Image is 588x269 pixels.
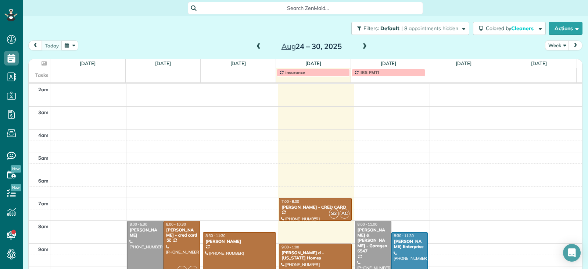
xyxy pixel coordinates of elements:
[129,227,161,238] div: [PERSON_NAME]
[285,70,305,75] span: insurance
[361,70,379,75] span: IRS PMT!
[282,42,296,51] span: Aug
[38,201,49,206] span: 7am
[401,25,458,32] span: | 8 appointments hidden
[266,42,358,50] h2: 24 – 30, 2025
[11,184,21,191] span: New
[38,223,49,229] span: 8am
[456,60,472,66] a: [DATE]
[394,233,414,238] span: 8:30 - 11:30
[282,245,299,249] span: 9:00 - 1:00
[357,227,389,254] div: [PERSON_NAME] & [PERSON_NAME] - Garagen 6547
[80,60,96,66] a: [DATE]
[380,25,400,32] span: Default
[166,222,186,227] span: 8:00 - 10:30
[38,178,49,184] span: 6am
[38,246,49,252] span: 9am
[358,222,377,227] span: 8:00 - 11:00
[38,109,49,115] span: 3am
[281,205,350,210] div: [PERSON_NAME] - CRED CARD
[363,25,379,32] span: Filters:
[486,25,536,32] span: Colored by
[545,40,569,50] button: Week
[28,40,42,50] button: prev
[38,86,49,92] span: 2am
[348,22,469,35] a: Filters: Default | 8 appointments hidden
[282,199,299,204] span: 7:00 - 8:00
[155,60,171,66] a: [DATE]
[381,60,397,66] a: [DATE]
[205,239,274,244] div: [PERSON_NAME]
[281,250,350,261] div: [PERSON_NAME] d - [US_STATE] Homes
[531,60,547,66] a: [DATE]
[130,222,147,227] span: 8:00 - 5:30
[11,165,21,173] span: New
[166,227,198,238] div: [PERSON_NAME] - cred card
[38,155,49,161] span: 5am
[205,233,225,238] span: 8:30 - 11:30
[549,22,582,35] button: Actions
[230,60,246,66] a: [DATE]
[473,22,546,35] button: Colored byCleaners
[340,209,349,219] span: AC
[351,22,469,35] button: Filters: Default | 8 appointments hidden
[563,244,581,262] div: Open Intercom Messenger
[394,239,426,249] div: [PERSON_NAME] Enterprise
[511,25,535,32] span: Cleaners
[569,40,582,50] button: next
[329,209,339,219] span: S3
[38,132,49,138] span: 4am
[305,60,321,66] a: [DATE]
[42,40,62,50] button: today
